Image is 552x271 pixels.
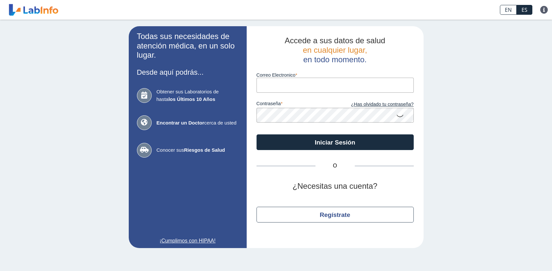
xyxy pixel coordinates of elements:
a: ¿Has olvidado tu contraseña? [335,101,414,108]
iframe: Help widget launcher [494,245,545,264]
h2: Todas sus necesidades de atención médica, en un solo lugar. [137,32,238,60]
span: Conocer sus [157,146,238,154]
a: EN [500,5,517,15]
span: O [315,162,355,170]
a: ES [517,5,532,15]
label: Correo Electronico [257,72,414,78]
b: los Últimos 10 Años [168,96,215,102]
h3: Desde aquí podrás... [137,68,238,76]
span: en todo momento. [303,55,367,64]
button: Iniciar Sesión [257,134,414,150]
span: en cualquier lugar, [303,46,367,54]
button: Regístrate [257,207,414,223]
a: ¡Cumplimos con HIPAA! [137,237,238,245]
span: Obtener sus Laboratorios de hasta [157,88,238,103]
span: cerca de usted [157,119,238,127]
b: Riesgos de Salud [184,147,225,153]
h2: ¿Necesitas una cuenta? [257,182,414,191]
span: Accede a sus datos de salud [285,36,385,45]
label: contraseña [257,101,335,108]
b: Encontrar un Doctor [157,120,204,126]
